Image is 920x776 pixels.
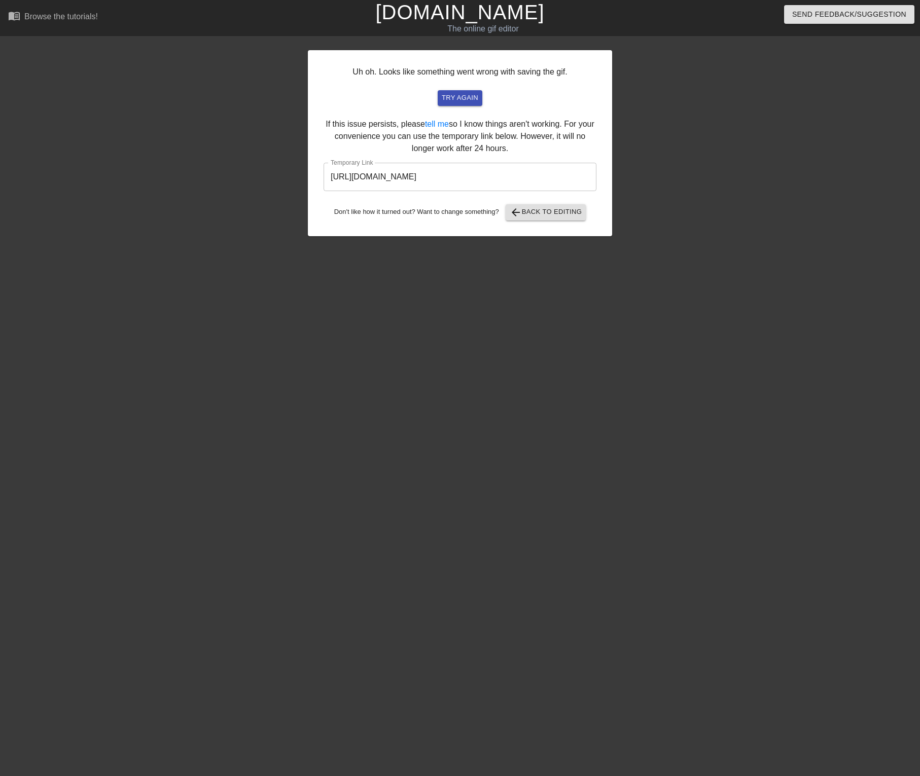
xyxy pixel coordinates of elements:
[324,163,596,191] input: bare
[425,120,449,128] a: tell me
[324,204,596,220] div: Don't like how it turned out? Want to change something?
[510,206,522,218] span: arrow_back
[792,8,906,21] span: Send Feedback/Suggestion
[308,50,612,236] div: Uh oh. Looks like something went wrong with saving the gif. If this issue persists, please so I k...
[438,90,482,106] button: try again
[312,23,655,35] div: The online gif editor
[8,10,98,25] a: Browse the tutorials!
[510,206,582,218] span: Back to Editing
[24,12,98,21] div: Browse the tutorials!
[375,1,544,23] a: [DOMAIN_NAME]
[506,204,586,220] button: Back to Editing
[8,10,20,22] span: menu_book
[442,92,478,104] span: try again
[784,5,914,24] button: Send Feedback/Suggestion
